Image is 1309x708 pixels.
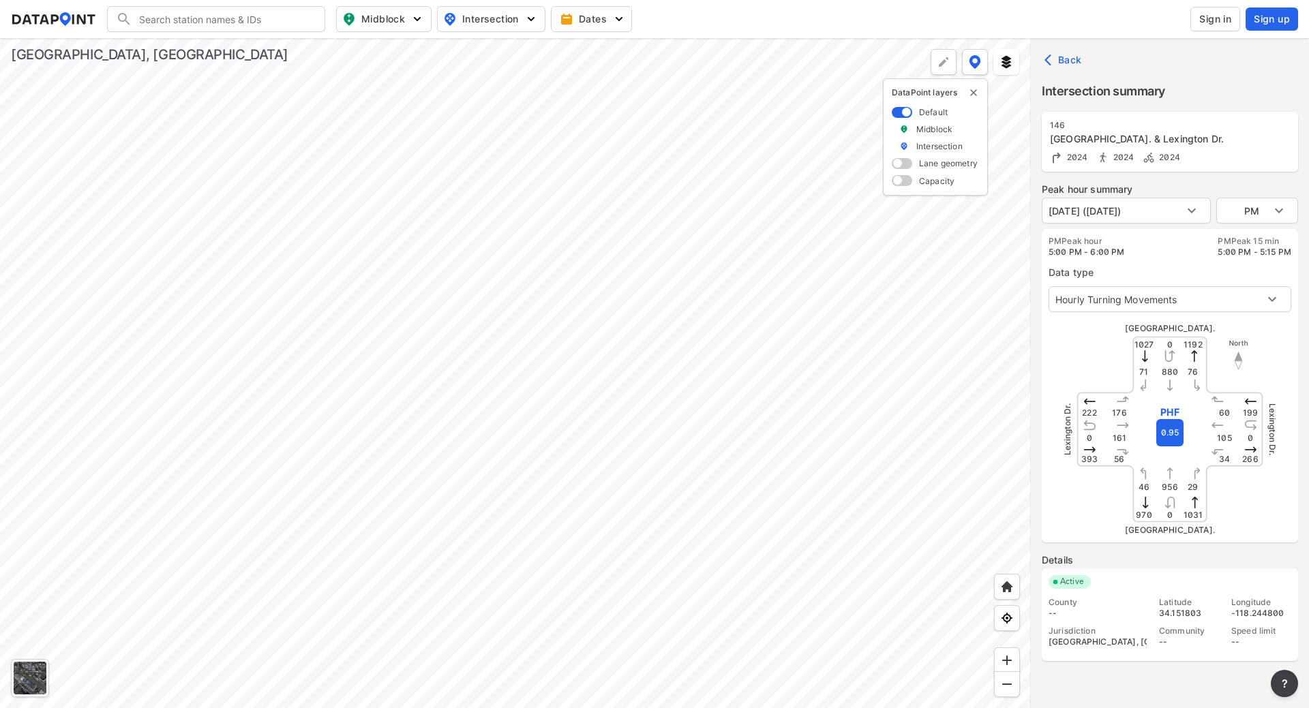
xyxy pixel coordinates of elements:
p: DataPoint layers [892,87,979,98]
img: layers.ee07997e.svg [999,55,1013,69]
button: Sign in [1190,7,1240,31]
div: Jurisdiction [1049,626,1147,636]
img: map_pin_mid.602f9df1.svg [341,11,357,27]
span: 2024 [1156,152,1180,162]
img: Pedestrian count [1096,151,1110,164]
span: ? [1279,675,1290,692]
img: +XpAUvaXAN7GudzAAAAAElFTkSuQmCC [1000,580,1014,594]
span: 5:00 PM - 6:00 PM [1049,247,1125,257]
span: Midblock [342,11,423,27]
img: map_pin_int.54838e6b.svg [442,11,458,27]
div: Polygon tool [931,49,957,75]
label: Lane geometry [919,157,978,169]
div: Glendale Ave. & Lexington Dr. [1050,132,1259,146]
div: Toggle basemap [11,659,49,697]
img: close-external-leyer.3061a1c7.svg [968,87,979,98]
div: -- [1049,608,1147,619]
div: Home [994,574,1020,600]
img: marker_Midblock.5ba75e30.svg [899,123,909,135]
img: 5YPKRKmlfpI5mqlR8AD95paCi+0kK1fRFDJSaMmawlwaeJcJwk9O2fotCW5ve9gAAAAASUVORK5CYII= [524,12,538,26]
img: ZvzfEJKXnyWIrJytrsY285QMwk63cM6Drc+sIAAAAASUVORK5CYII= [1000,653,1014,667]
div: Zoom out [994,671,1020,697]
input: Search [132,8,316,30]
img: dataPointLogo.9353c09d.svg [11,12,96,26]
button: Sign up [1246,7,1298,31]
span: Sign in [1199,12,1231,26]
img: calendar-gold.39a51dde.svg [560,12,573,26]
button: Intersection [437,6,545,32]
div: Community [1159,626,1219,636]
div: -- [1231,636,1291,647]
img: Turning count [1050,151,1064,164]
div: Latitude [1159,597,1219,608]
img: +Dz8AAAAASUVORK5CYII= [937,55,950,69]
label: Peak hour summary [1042,183,1298,196]
button: delete [968,87,979,98]
label: Default [919,106,948,118]
label: PM Peak hour [1049,236,1125,247]
div: [GEOGRAPHIC_DATA], [GEOGRAPHIC_DATA] [1049,636,1147,647]
a: Sign in [1188,7,1243,31]
img: marker_Intersection.6861001b.svg [899,140,909,152]
div: [DATE] ([DATE]) [1042,198,1211,224]
img: 5YPKRKmlfpI5mqlR8AD95paCi+0kK1fRFDJSaMmawlwaeJcJwk9O2fotCW5ve9gAAAAASUVORK5CYII= [410,12,424,26]
div: County [1049,597,1147,608]
div: Zoom in [994,647,1020,673]
img: 5YPKRKmlfpI5mqlR8AD95paCi+0kK1fRFDJSaMmawlwaeJcJwk9O2fotCW5ve9gAAAAASUVORK5CYII= [612,12,626,26]
span: 5:00 PM - 5:15 PM [1218,247,1291,257]
span: Back [1047,53,1082,67]
span: [GEOGRAPHIC_DATA]. [1125,323,1215,333]
label: PM Peak 15 min [1218,236,1291,247]
span: 2024 [1064,152,1088,162]
img: zeq5HYn9AnE9l6UmnFLPAAAAAElFTkSuQmCC [1000,611,1014,625]
span: Intersection [443,11,537,27]
div: [GEOGRAPHIC_DATA], [GEOGRAPHIC_DATA] [11,45,288,64]
button: Midblock [336,6,432,32]
div: 34.151803 [1159,608,1219,619]
div: 146 [1050,120,1259,131]
span: Active [1055,575,1091,589]
label: Details [1042,553,1298,567]
label: Intersection [916,140,963,152]
button: Dates [551,6,632,32]
span: Dates [562,12,623,26]
img: MAAAAAElFTkSuQmCC [1000,677,1014,691]
img: Bicycle count [1142,151,1156,164]
div: -- [1159,636,1219,647]
button: External layers [993,49,1019,75]
button: more [1271,670,1298,697]
span: Lexington Dr. [1267,403,1278,456]
label: Midblock [916,123,952,135]
div: Longitude [1231,597,1291,608]
div: PM [1216,198,1298,224]
label: Intersection summary [1042,82,1298,101]
span: Sign up [1254,12,1290,26]
div: Speed limit [1231,626,1291,636]
div: Hourly Turning Movements [1049,286,1291,312]
button: DataPoint layers [962,49,988,75]
label: Capacity [919,175,954,187]
button: Back [1042,49,1087,71]
div: -118.244800 [1231,608,1291,619]
img: data-point-layers.37681fc9.svg [969,55,981,69]
span: Lexington Dr. [1062,403,1072,456]
label: Data type [1049,266,1291,279]
a: Sign up [1243,7,1298,31]
span: 2024 [1110,152,1134,162]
